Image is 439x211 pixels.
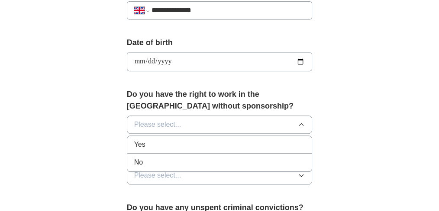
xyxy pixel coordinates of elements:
button: Please select... [127,166,313,185]
span: No [134,157,143,168]
span: Please select... [134,119,181,130]
label: Do you have the right to work in the [GEOGRAPHIC_DATA] without sponsorship? [127,89,313,112]
span: Yes [134,139,145,150]
label: Date of birth [127,37,313,49]
button: Please select... [127,115,313,134]
span: Please select... [134,170,181,181]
